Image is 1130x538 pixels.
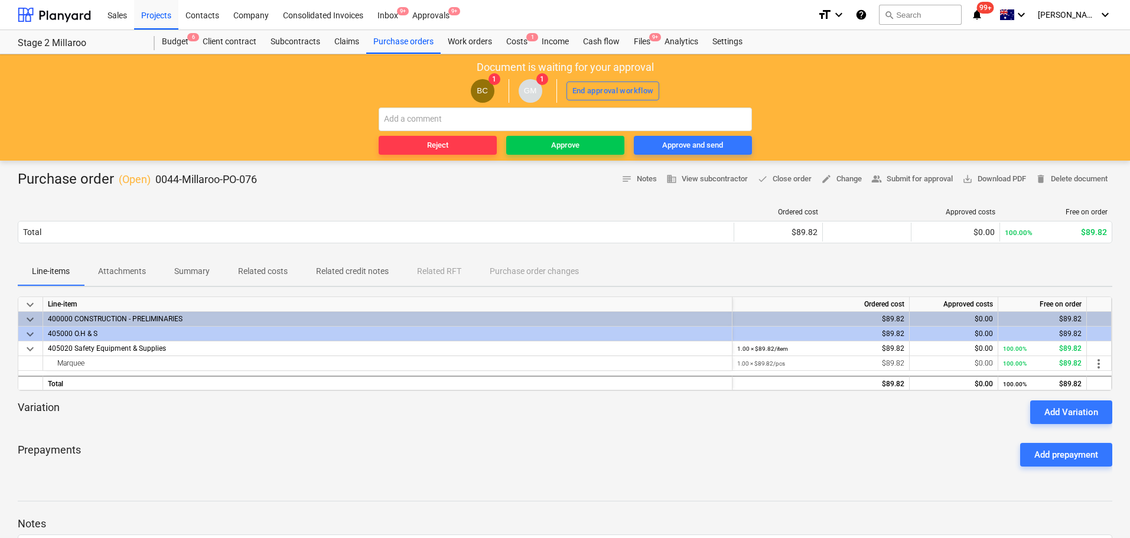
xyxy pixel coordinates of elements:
[737,327,904,341] div: $89.82
[737,360,785,367] small: 1.00 × $89.82 / pcs
[536,73,548,85] span: 1
[1003,312,1082,327] div: $89.82
[621,172,657,186] span: Notes
[914,312,993,327] div: $0.00
[18,37,141,50] div: Stage 2 Millaroo
[441,30,499,54] div: Work orders
[43,376,732,390] div: Total
[649,33,661,41] span: 9+
[263,30,327,54] a: Subcontracts
[1005,208,1108,216] div: Free on order
[871,174,882,184] span: people_alt
[535,30,576,54] a: Income
[1003,381,1027,387] small: 100.00%
[962,174,973,184] span: save_alt
[1092,357,1106,371] span: more_vert
[737,312,904,327] div: $89.82
[187,33,199,41] span: 6
[753,170,816,188] button: Close order
[757,172,812,186] span: Close order
[705,30,750,54] a: Settings
[666,174,677,184] span: business
[998,297,1087,312] div: Free on order
[914,377,993,392] div: $0.00
[627,30,657,54] a: Files9+
[397,7,409,15] span: 9+
[627,30,657,54] div: Files
[155,30,196,54] a: Budget6
[1035,172,1108,186] span: Delete document
[196,30,263,54] div: Client contract
[499,30,535,54] div: Costs
[871,172,953,186] span: Submit for approval
[1005,229,1033,237] small: 100.00%
[1034,447,1098,462] div: Add prepayment
[471,79,494,103] div: Billy Campbell
[1003,341,1082,356] div: $89.82
[1005,227,1107,237] div: $89.82
[662,170,753,188] button: View subcontractor
[739,208,818,216] div: Ordered cost
[448,7,460,15] span: 9+
[23,227,41,237] div: Total
[666,172,748,186] span: View subcontractor
[1031,170,1112,188] button: Delete document
[23,312,37,327] span: keyboard_arrow_down
[18,400,60,424] p: Variation
[1003,377,1082,392] div: $89.82
[1035,174,1046,184] span: delete
[1030,400,1112,424] button: Add Variation
[916,227,995,237] div: $0.00
[737,341,904,356] div: $89.82
[32,265,70,278] p: Line-items
[572,84,654,98] div: End approval workflow
[757,174,768,184] span: done
[739,227,818,237] div: $89.82
[662,139,723,152] div: Approve and send
[519,79,542,103] div: Geoff Morley
[867,170,958,188] button: Submit for approval
[621,174,632,184] span: notes
[1071,481,1130,538] iframe: Chat Widget
[477,86,488,95] span: BC
[737,356,904,371] div: $89.82
[506,136,624,155] button: Approve
[379,107,752,131] input: Add a comment
[366,30,441,54] a: Purchase orders
[119,172,151,187] p: ( Open )
[98,265,146,278] p: Attachments
[327,30,366,54] div: Claims
[18,517,1112,531] p: Notes
[1003,356,1082,371] div: $89.82
[23,327,37,341] span: keyboard_arrow_down
[617,170,662,188] button: Notes
[174,265,210,278] p: Summary
[1020,443,1112,467] button: Add prepayment
[489,73,500,85] span: 1
[816,170,867,188] button: Change
[821,174,832,184] span: edit
[1044,405,1098,420] div: Add Variation
[576,30,627,54] a: Cash flow
[821,172,862,186] span: Change
[634,136,752,155] button: Approve and send
[732,297,910,312] div: Ordered cost
[657,30,705,54] a: Analytics
[499,30,535,54] a: Costs1
[962,172,1026,186] span: Download PDF
[1003,327,1082,341] div: $89.82
[737,345,788,352] small: 1.00 × $89.82 / item
[914,356,993,371] div: $0.00
[1003,345,1027,352] small: 100.00%
[155,172,257,187] p: 0044-Millaroo-PO-076
[477,60,654,74] p: Document is waiting for your approval
[916,208,995,216] div: Approved costs
[18,443,81,467] p: Prepayments
[43,297,732,312] div: Line-item
[23,298,37,312] span: keyboard_arrow_down
[737,377,904,392] div: $89.82
[23,342,37,356] span: keyboard_arrow_down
